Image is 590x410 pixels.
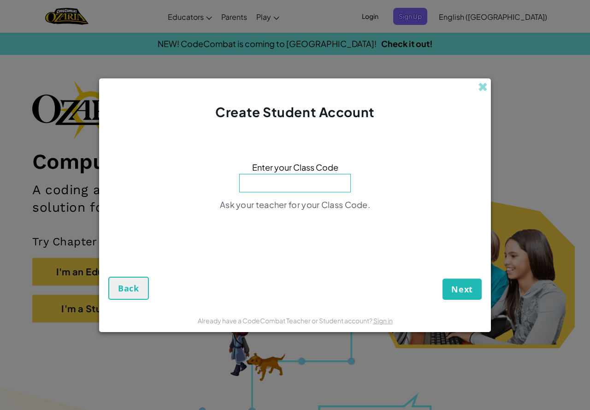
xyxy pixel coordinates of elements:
span: Back [118,283,139,294]
span: Already have a CodeCombat Teacher or Student account? [198,316,373,325]
button: Next [442,279,482,300]
span: Next [451,284,473,295]
span: Ask your teacher for your Class Code. [220,199,370,210]
span: Enter your Class Code [252,160,338,174]
a: Sign in [373,316,393,325]
span: Create Student Account [215,104,374,120]
button: Back [108,277,149,300]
